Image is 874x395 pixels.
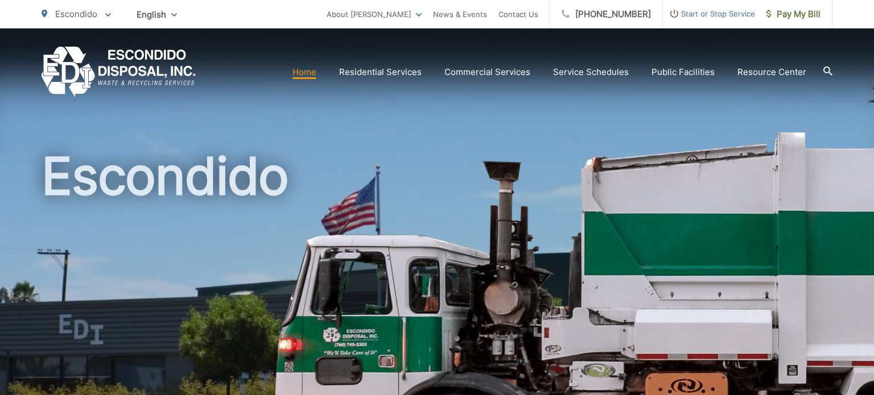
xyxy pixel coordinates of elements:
[292,65,316,79] a: Home
[553,65,629,79] a: Service Schedules
[652,65,715,79] a: Public Facilities
[433,7,487,21] a: News & Events
[42,47,196,97] a: EDCD logo. Return to the homepage.
[55,9,97,19] span: Escondido
[327,7,422,21] a: About [PERSON_NAME]
[498,7,538,21] a: Contact Us
[444,65,530,79] a: Commercial Services
[766,7,821,21] span: Pay My Bill
[128,5,185,24] span: English
[339,65,422,79] a: Residential Services
[737,65,806,79] a: Resource Center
